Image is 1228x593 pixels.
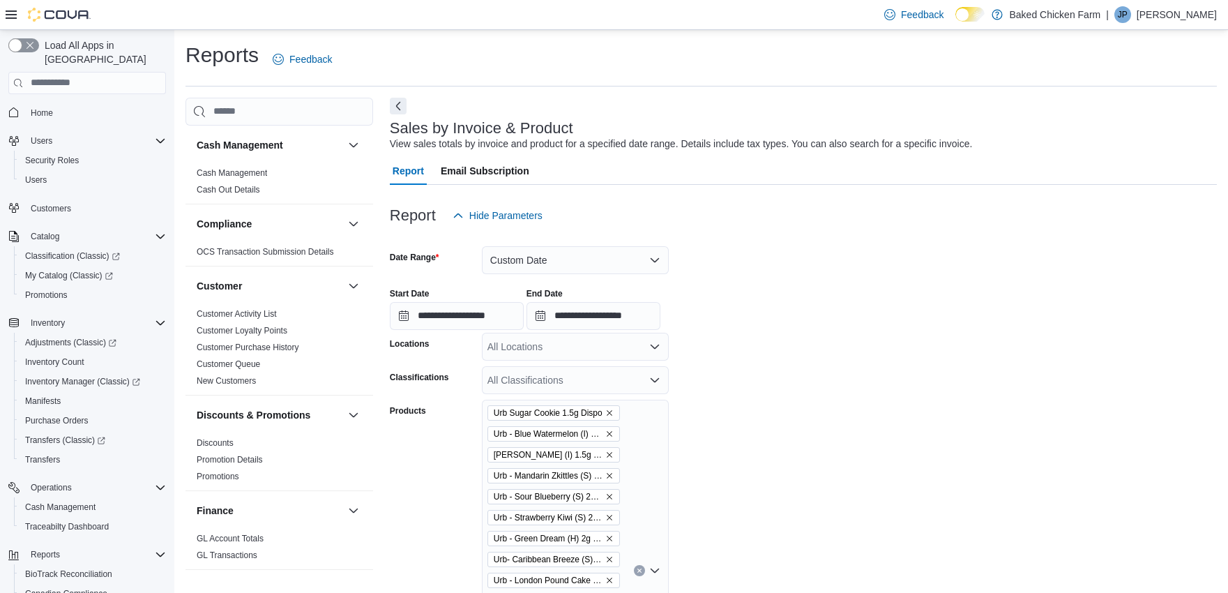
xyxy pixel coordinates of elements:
[25,250,120,262] span: Classification (Classic)
[20,432,111,449] a: Transfers (Classic)
[197,408,342,422] button: Discounts & Promotions
[197,247,334,257] a: OCS Transaction Submission Details
[487,468,620,483] span: Urb - Mandarin Zkittles (S) 2g Cart
[25,546,66,563] button: Reports
[955,7,985,22] input: Dark Mode
[25,155,79,166] span: Security Roles
[345,278,362,294] button: Customer
[3,313,172,333] button: Inventory
[3,545,172,564] button: Reports
[20,334,166,351] span: Adjustments (Classic)
[20,287,73,303] a: Promotions
[25,415,89,426] span: Purchase Orders
[20,451,66,468] a: Transfers
[197,138,342,152] button: Cash Management
[197,376,256,386] a: New Customers
[197,359,260,370] span: Customer Queue
[25,133,58,149] button: Users
[197,168,267,178] a: Cash Management
[469,209,543,223] span: Hide Parameters
[25,569,112,580] span: BioTrack Reconciliation
[25,356,84,368] span: Inventory Count
[25,104,166,121] span: Home
[197,308,277,320] span: Customer Activity List
[28,8,91,22] img: Cova
[31,231,59,242] span: Catalog
[3,131,172,151] button: Users
[20,499,101,516] a: Cash Management
[3,478,172,497] button: Operations
[197,533,264,544] span: GL Account Totals
[20,267,119,284] a: My Catalog (Classic)
[879,1,949,29] a: Feedback
[1118,6,1128,23] span: JP
[14,517,172,536] button: Traceabilty Dashboard
[20,451,166,468] span: Transfers
[605,409,614,417] button: Remove Urb Sugar Cookie 1.5g Dispo from selection in this group
[25,228,166,245] span: Catalog
[20,518,166,535] span: Traceabilty Dashboard
[14,430,172,450] a: Transfers (Classic)
[289,52,332,66] span: Feedback
[494,427,602,441] span: Urb - Blue Watermelon (I) 2g Cart
[1137,6,1217,23] p: [PERSON_NAME]
[494,511,602,525] span: Urb - Strawberry Kiwi (S) 2g Cart
[14,352,172,372] button: Inventory Count
[1114,6,1131,23] div: Julio Perez
[20,373,166,390] span: Inventory Manager (Classic)
[197,217,252,231] h3: Compliance
[14,333,172,352] a: Adjustments (Classic)
[605,472,614,480] button: Remove Urb - Mandarin Zkittles (S) 2g Cart from selection in this group
[487,426,620,442] span: Urb - Blue Watermelon (I) 2g Cart
[605,451,614,459] button: Remove Urb Churroz (I) 1.5g Dispo from selection in this group
[494,469,602,483] span: Urb - Mandarin Zkittles (S) 2g Cart
[14,285,172,305] button: Promotions
[197,279,342,293] button: Customer
[20,287,166,303] span: Promotions
[25,546,166,563] span: Reports
[31,203,71,214] span: Customers
[197,138,283,152] h3: Cash Management
[20,334,122,351] a: Adjustments (Classic)
[345,502,362,519] button: Finance
[14,411,172,430] button: Purchase Orders
[14,497,172,517] button: Cash Management
[197,309,277,319] a: Customer Activity List
[14,246,172,266] a: Classification (Classic)
[197,534,264,543] a: GL Account Totals
[185,41,259,69] h1: Reports
[20,267,166,284] span: My Catalog (Classic)
[390,137,973,151] div: View sales totals by invoice and product for a specified date range. Details include tax types. Y...
[494,406,602,420] span: Urb Sugar Cookie 1.5g Dispo
[25,200,166,217] span: Customers
[14,391,172,411] button: Manifests
[441,157,529,185] span: Email Subscription
[390,98,407,114] button: Next
[20,172,166,188] span: Users
[634,565,645,576] button: Clear input
[605,576,614,585] button: Remove Urb - London Pound Cake (I) 2g Cart from selection in this group
[649,375,660,386] button: Open list of options
[197,437,234,449] span: Discounts
[487,573,620,588] span: Urb - London Pound Cake (I) 2g Cart
[14,564,172,584] button: BioTrack Reconciliation
[345,137,362,153] button: Cash Management
[25,376,140,387] span: Inventory Manager (Classic)
[1106,6,1109,23] p: |
[3,103,172,123] button: Home
[25,337,116,348] span: Adjustments (Classic)
[649,565,660,576] button: Open list of options
[197,472,239,481] a: Promotions
[20,566,166,583] span: BioTrack Reconciliation
[20,354,90,370] a: Inventory Count
[31,107,53,119] span: Home
[197,326,287,336] a: Customer Loyalty Points
[197,343,299,352] a: Customer Purchase History
[487,510,620,525] span: Urb - Strawberry Kiwi (S) 2g Cart
[20,248,126,264] a: Classification (Classic)
[197,504,234,518] h3: Finance
[20,412,166,429] span: Purchase Orders
[494,490,602,504] span: Urb - Sour Blueberry (S) 2g Cart
[267,45,338,73] a: Feedback
[605,493,614,501] button: Remove Urb - Sour Blueberry (S) 2g Cart from selection in this group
